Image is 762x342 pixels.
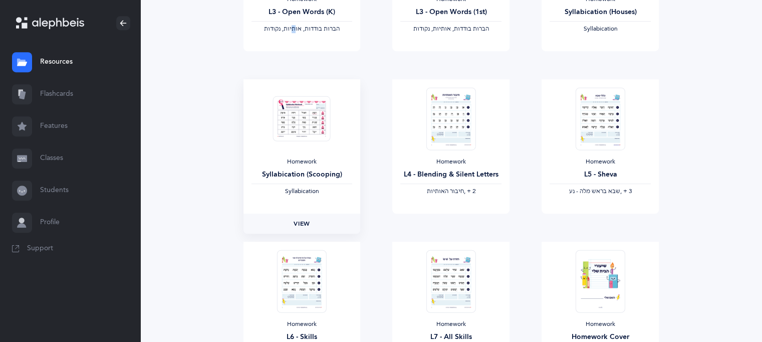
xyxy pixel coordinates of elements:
div: Homework [400,320,501,328]
img: Homework_Syllabication-EN_Red_Scooping_EN_thumbnail_1724301177.png [273,96,331,141]
div: L5 - Sheva [550,169,651,180]
div: Homework [251,320,353,328]
div: Syllabication [251,188,353,196]
span: ‫הברות בודדות, אותיות, נקודות‬ [413,25,489,32]
img: Homework_L5_Sheva_R_HE_thumbnail_1754305398.png [576,87,625,150]
img: Homework-Cover-HE_thumbnail_1597602970.png [576,250,625,312]
div: ‪, + 3‬ [550,188,651,196]
img: Homework_L4_BlendingAndSilentLetters_R_HE_thumbnail_1731217893.png [426,87,475,150]
span: ‫שבא בראש מלה - נע‬ [569,188,620,195]
div: L4 - Blending & Silent Letters [400,169,501,180]
div: L3 - Open Words (K) [251,7,353,18]
div: ‪, + 2‬ [400,188,501,196]
img: Homework_L7_AllSkills_R_HE_thumbnail_1741220443.png [426,250,475,312]
div: L3 - Open Words (1st) [400,7,501,18]
iframe: Drift Widget Chat Controller [712,292,750,330]
div: Syllabication [550,25,651,33]
div: Homework [550,320,651,328]
div: Homework [550,158,651,166]
span: ‫הברות בודדות, אותיות, נקודות‬ [264,25,340,32]
span: ‫חיבור האותיות‬ [426,188,463,195]
a: View [243,214,361,234]
div: Syllabication (Houses) [550,7,651,18]
img: Homework_L6_Skills_R_HE_thumbnail_1731264761.png [277,250,326,312]
div: Homework [251,158,353,166]
span: View [294,219,310,228]
div: Syllabication (Scooping) [251,169,353,180]
span: Support [27,244,53,254]
div: Homework [400,158,501,166]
